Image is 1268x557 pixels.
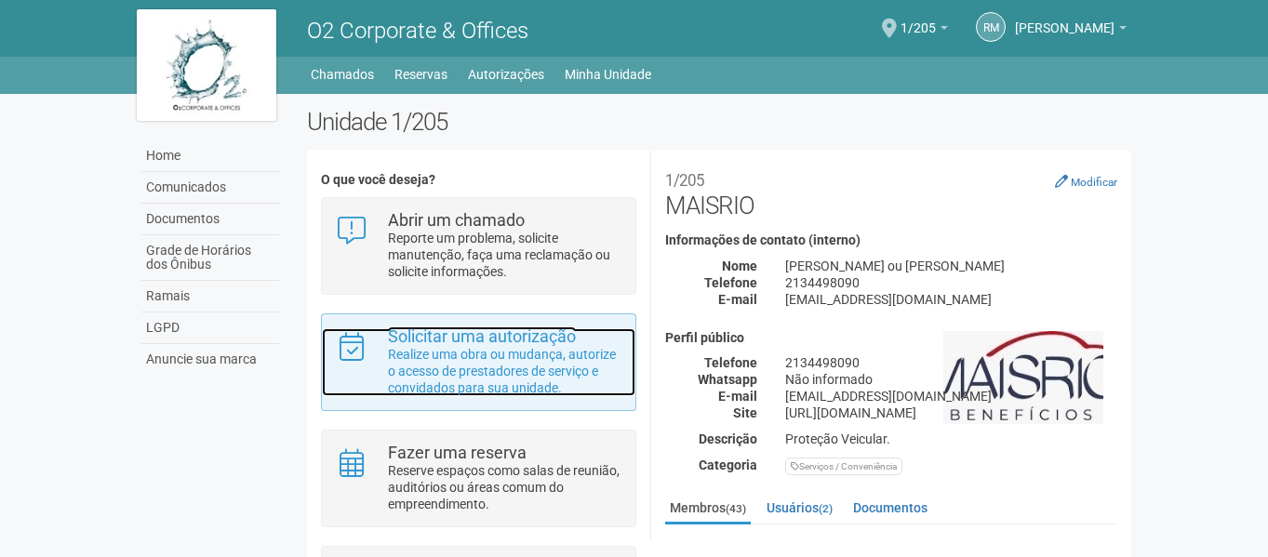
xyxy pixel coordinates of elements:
[388,346,621,396] p: Realize uma obra ou mudança, autorize o acesso de prestadores de serviço e convidados para sua un...
[388,326,576,346] strong: Solicitar uma autorização
[141,140,279,172] a: Home
[771,291,1131,308] div: [EMAIL_ADDRESS][DOMAIN_NAME]
[388,210,525,230] strong: Abrir um chamado
[665,233,1117,247] h4: Informações de contato (interno)
[722,259,757,273] strong: Nome
[704,275,757,290] strong: Telefone
[141,281,279,312] a: Ramais
[718,389,757,404] strong: E-mail
[336,444,621,512] a: Fazer uma reserva Reserve espaços como salas de reunião, auditórios ou áreas comum do empreendime...
[336,328,621,396] a: Solicitar uma autorização Realize uma obra ou mudança, autorize o acesso de prestadores de serviç...
[771,431,1131,447] div: Proteção Veicular.
[665,539,1117,556] strong: Membros
[771,274,1131,291] div: 2134498090
[1071,176,1117,189] small: Modificar
[141,312,279,344] a: LGPD
[848,494,932,522] a: Documentos
[141,344,279,375] a: Anuncie sua marca
[943,331,1103,424] img: business.png
[1055,174,1117,189] a: Modificar
[388,443,527,462] strong: Fazer uma reserva
[771,388,1131,404] div: [EMAIL_ADDRESS][DOMAIN_NAME]
[762,494,837,522] a: Usuários(2)
[665,171,704,190] small: 1/205
[901,23,948,38] a: 1/205
[307,18,528,44] span: O2 Corporate & Offices
[771,258,1131,274] div: [PERSON_NAME] ou [PERSON_NAME]
[388,230,621,280] p: Reporte um problema, solicite manutenção, faça uma reclamação ou solicite informações.
[665,494,751,524] a: Membros(43)
[137,9,276,121] img: logo.jpg
[976,12,1006,42] a: RM
[771,371,1131,388] div: Não informado
[785,458,902,475] div: Serviços / Conveniência
[394,61,447,87] a: Reservas
[771,354,1131,371] div: 2134498090
[336,212,621,280] a: Abrir um chamado Reporte um problema, solicite manutenção, faça uma reclamação ou solicite inform...
[698,372,757,387] strong: Whatsapp
[699,431,757,446] strong: Descrição
[901,3,936,35] span: 1/205
[771,404,1131,421] div: [URL][DOMAIN_NAME]
[704,355,757,370] strong: Telefone
[468,61,544,87] a: Autorizações
[307,108,1132,136] h2: Unidade 1/205
[321,173,636,187] h4: O que você deseja?
[718,292,757,307] strong: E-mail
[699,458,757,472] strong: Categoria
[388,462,621,512] p: Reserve espaços como salas de reunião, auditórios ou áreas comum do empreendimento.
[141,235,279,281] a: Grade de Horários dos Ônibus
[665,331,1117,345] h4: Perfil público
[819,502,833,515] small: (2)
[733,405,757,420] strong: Site
[726,502,746,515] small: (43)
[311,61,374,87] a: Chamados
[1015,3,1115,35] span: Rachel Melo da Rocha
[565,61,651,87] a: Minha Unidade
[665,164,1117,219] h2: MAISRIO
[141,172,279,204] a: Comunicados
[141,204,279,235] a: Documentos
[1015,23,1127,38] a: [PERSON_NAME]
